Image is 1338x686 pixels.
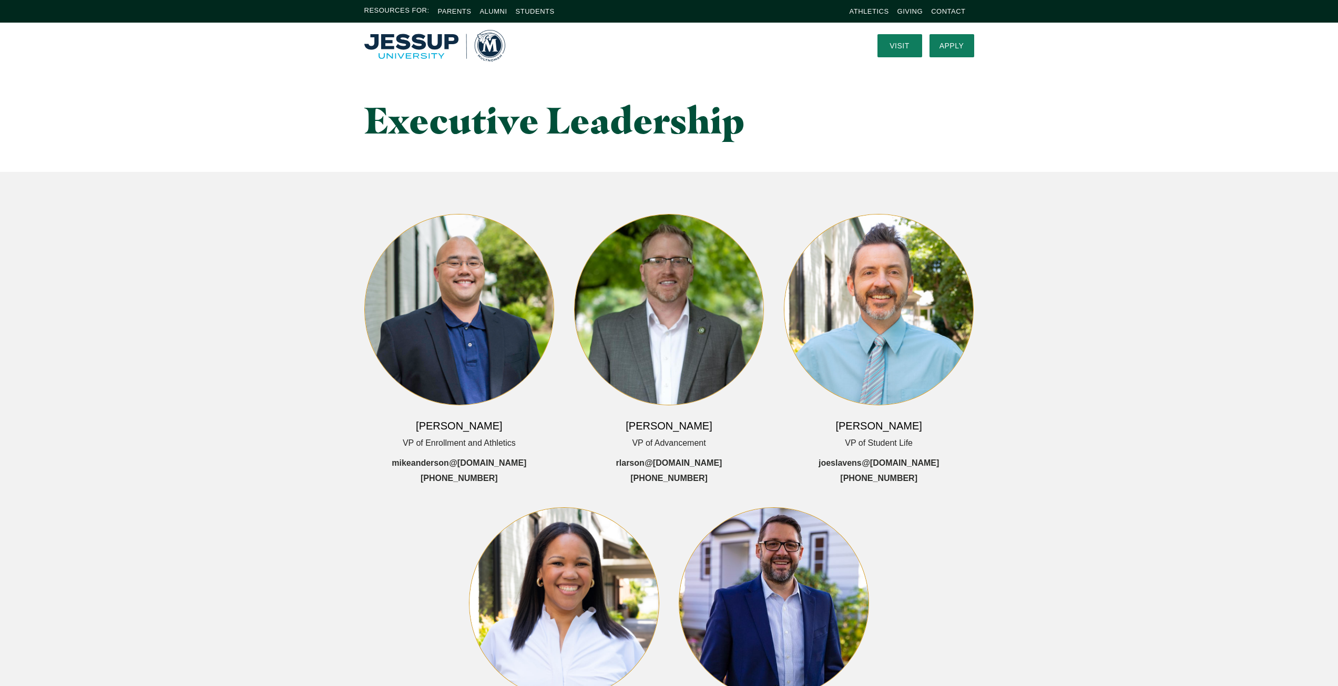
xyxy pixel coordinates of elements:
[862,456,939,471] span: @[DOMAIN_NAME]
[630,471,708,486] a: [PHONE_NUMBER]
[616,456,722,471] a: rlarson @[DOMAIN_NAME]
[392,456,526,471] a: mikeanderson @[DOMAIN_NAME]
[840,471,917,486] a: [PHONE_NUMBER]
[449,456,526,471] span: @[DOMAIN_NAME]
[877,34,922,57] a: Visit
[931,7,965,15] a: Contact
[421,471,498,486] a: [PHONE_NUMBER]
[364,30,505,62] img: Multnomah University Logo
[516,7,555,15] a: Students
[645,456,722,471] span: @[DOMAIN_NAME]
[364,100,764,140] h1: Executive Leadership
[438,7,472,15] a: Parents
[575,214,764,405] img: Staff Headshot Robby Larson
[364,30,505,62] a: Home
[403,436,516,451] span: VP of Enrollment and Athletics
[930,34,974,57] a: Apply
[850,7,889,15] a: Athletics
[416,418,502,433] h6: [PERSON_NAME]
[819,456,939,471] a: joeslavens @[DOMAIN_NAME]
[632,436,706,451] span: VP of Advancement
[479,7,507,15] a: Alumni
[392,456,448,471] span: mikeanderson
[835,418,922,433] h6: [PERSON_NAME]
[616,456,645,471] span: rlarson
[897,7,923,15] a: Giving
[845,436,913,451] span: VP of Student Life
[365,214,554,405] img: MikeAndersonHeadshot
[819,456,862,471] span: joeslavens
[784,214,974,405] img: JoeSlavensHeadshot
[626,418,712,433] h6: [PERSON_NAME]
[364,5,430,17] span: Resources For:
